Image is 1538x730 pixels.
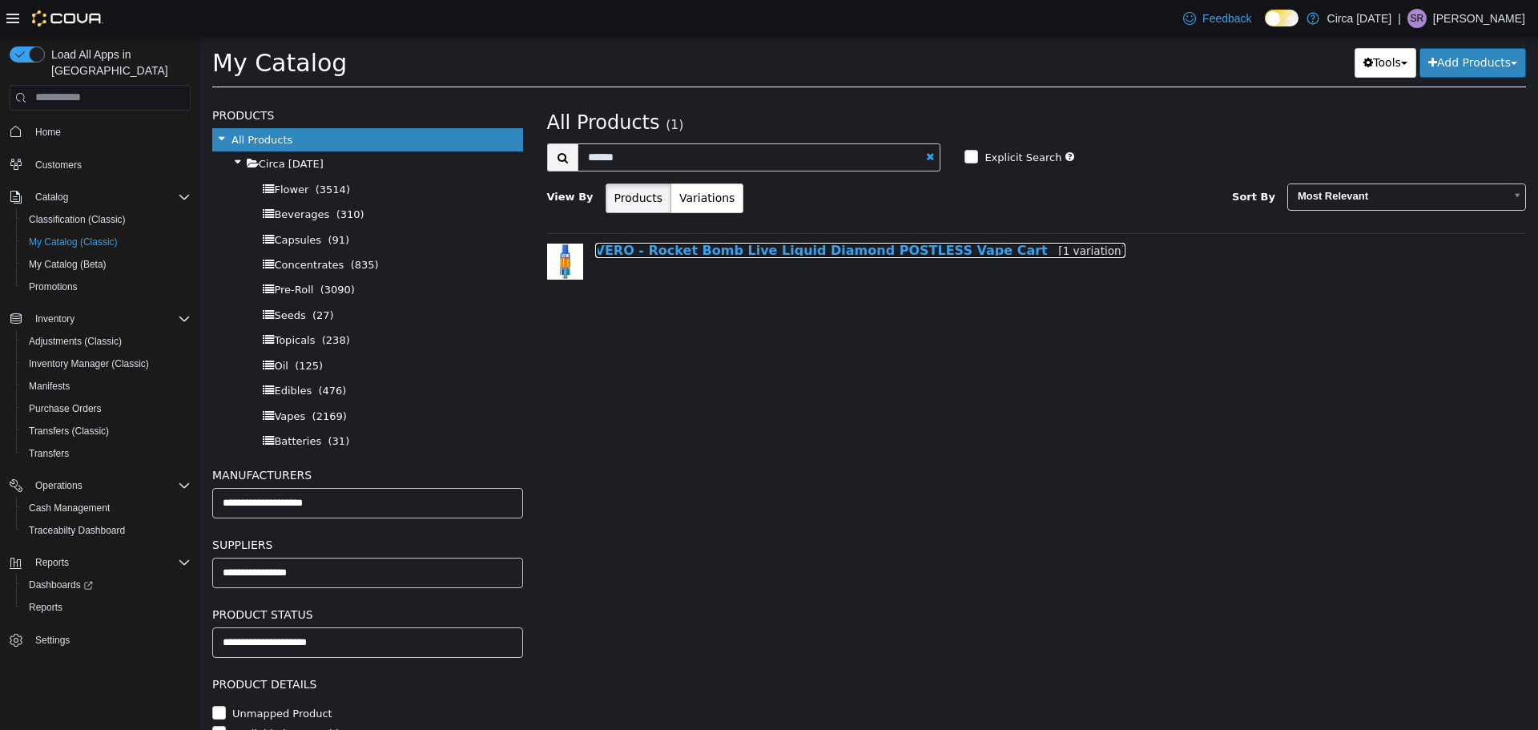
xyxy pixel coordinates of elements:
img: Cova [32,10,103,26]
a: Inventory Manager (Classic) [22,354,155,373]
button: Cash Management [16,497,197,519]
a: Most Relevant [1087,147,1326,174]
a: Traceabilty Dashboard [22,521,131,540]
button: Reports [16,596,197,619]
button: My Catalog (Classic) [16,231,197,253]
p: [PERSON_NAME] [1433,9,1525,28]
button: Reports [29,553,75,572]
small: (1) [465,81,483,95]
span: Oil [74,323,87,335]
a: Dashboards [16,574,197,596]
span: Classification (Classic) [22,210,191,229]
button: Catalog [29,188,74,207]
span: Home [29,122,191,142]
span: Cash Management [29,502,110,514]
span: Purchase Orders [22,399,191,418]
button: Manifests [16,375,197,397]
span: Vapes [74,373,105,385]
span: All Products [31,97,92,109]
span: (125) [95,323,123,335]
input: Dark Mode [1265,10,1298,26]
span: Cash Management [22,498,191,518]
button: Purchase Orders [16,397,197,420]
h5: Suppliers [12,498,323,518]
span: Traceabilty Dashboard [29,524,125,537]
a: Dashboards [22,575,99,595]
span: Capsules [74,197,121,209]
button: My Catalog (Beta) [16,253,197,276]
span: Catalog [29,188,191,207]
a: Cash Management [22,498,116,518]
span: My Catalog (Beta) [29,258,107,271]
button: Transfers (Classic) [16,420,197,442]
button: Operations [3,474,197,497]
span: SR [1411,9,1424,28]
span: Operations [29,476,191,495]
span: (476) [118,348,146,360]
span: Adjustments (Classic) [22,332,191,351]
span: Reports [29,601,62,614]
a: Transfers (Classic) [22,421,115,441]
button: Customers [3,153,197,176]
button: Inventory [3,308,197,330]
a: Feedback [1177,2,1258,34]
span: Batteries [74,398,121,410]
span: Reports [35,556,69,569]
span: Flower [74,147,108,159]
span: Purchase Orders [29,402,102,415]
button: Transfers [16,442,197,465]
span: Transfers (Classic) [29,425,109,438]
span: (91) [127,197,149,209]
label: Available by Dropship [28,689,145,705]
span: Sort By [1032,154,1075,166]
span: (238) [122,297,150,309]
button: Add Products [1219,11,1326,41]
button: Classification (Classic) [16,208,197,231]
span: Seeds [74,272,105,284]
label: Explicit Search [780,113,861,129]
small: [1 variation] [858,208,925,220]
span: Inventory Manager (Classic) [22,354,191,373]
span: Pre-Roll [74,247,113,259]
p: | [1398,9,1401,28]
span: My Catalog (Beta) [22,255,191,274]
span: Settings [35,634,70,647]
span: (3090) [120,247,155,259]
button: Promotions [16,276,197,298]
button: Tools [1154,11,1216,41]
span: All Products [347,75,460,97]
p: Circa [DATE] [1327,9,1392,28]
a: Manifests [22,377,76,396]
span: Catalog [35,191,68,204]
span: My Catalog [12,12,147,40]
h5: Manufacturers [12,429,323,448]
a: My Catalog (Beta) [22,255,113,274]
span: Customers [35,159,82,171]
span: Settings [29,630,191,650]
span: Circa [DATE] [58,121,123,133]
span: Dashboards [29,579,93,591]
span: Inventory [29,309,191,329]
span: Adjustments (Classic) [29,335,122,348]
button: Catalog [3,186,197,208]
span: View By [347,154,393,166]
span: Promotions [29,280,78,293]
button: Products [405,147,471,176]
span: Promotions [22,277,191,296]
button: Traceabilty Dashboard [16,519,197,542]
label: Unmapped Product [28,669,132,685]
a: Reports [22,598,69,617]
span: Traceabilty Dashboard [22,521,191,540]
a: Purchase Orders [22,399,108,418]
span: Reports [22,598,191,617]
a: Adjustments (Classic) [22,332,128,351]
span: Beverages [74,171,129,184]
button: Operations [29,476,89,495]
button: Adjustments (Classic) [16,330,197,353]
span: Classification (Classic) [29,213,126,226]
span: Operations [35,479,83,492]
a: VERO - Rocket Bomb Live Liquid Diamond POSTLESS Vape Cart[1 variation] [395,206,926,221]
h5: Product Details [12,638,323,657]
span: Topicals [74,297,115,309]
button: Variations [470,147,543,176]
